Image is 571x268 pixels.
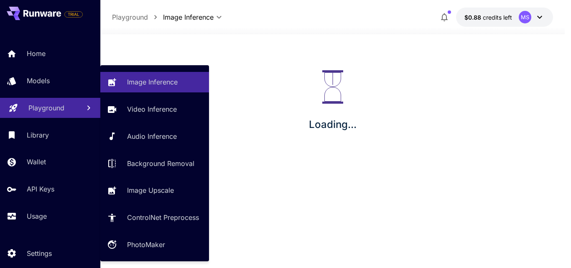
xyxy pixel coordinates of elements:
[483,14,512,21] span: credits left
[127,104,177,114] p: Video Inference
[64,9,83,19] span: Add your payment card to enable full platform functionality.
[27,48,46,59] p: Home
[127,158,194,168] p: Background Removal
[65,11,82,18] span: TRIAL
[127,131,177,141] p: Audio Inference
[127,77,178,87] p: Image Inference
[27,211,47,221] p: Usage
[27,184,54,194] p: API Keys
[464,13,512,22] div: $0.87565
[100,153,209,174] a: Background Removal
[127,185,174,195] p: Image Upscale
[27,76,50,86] p: Models
[127,240,165,250] p: PhotoMaker
[112,12,163,22] nav: breadcrumb
[27,157,46,167] p: Wallet
[27,248,52,258] p: Settings
[27,130,49,140] p: Library
[100,180,209,201] a: Image Upscale
[456,8,553,27] button: $0.87565
[519,11,531,23] div: MS
[100,235,209,255] a: PhotoMaker
[163,12,214,22] span: Image Inference
[309,117,357,132] p: Loading...
[100,126,209,147] a: Audio Inference
[112,12,148,22] p: Playground
[127,212,199,222] p: ControlNet Preprocess
[28,103,64,113] p: Playground
[100,99,209,120] a: Video Inference
[100,72,209,92] a: Image Inference
[100,207,209,228] a: ControlNet Preprocess
[464,14,483,21] span: $0.88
